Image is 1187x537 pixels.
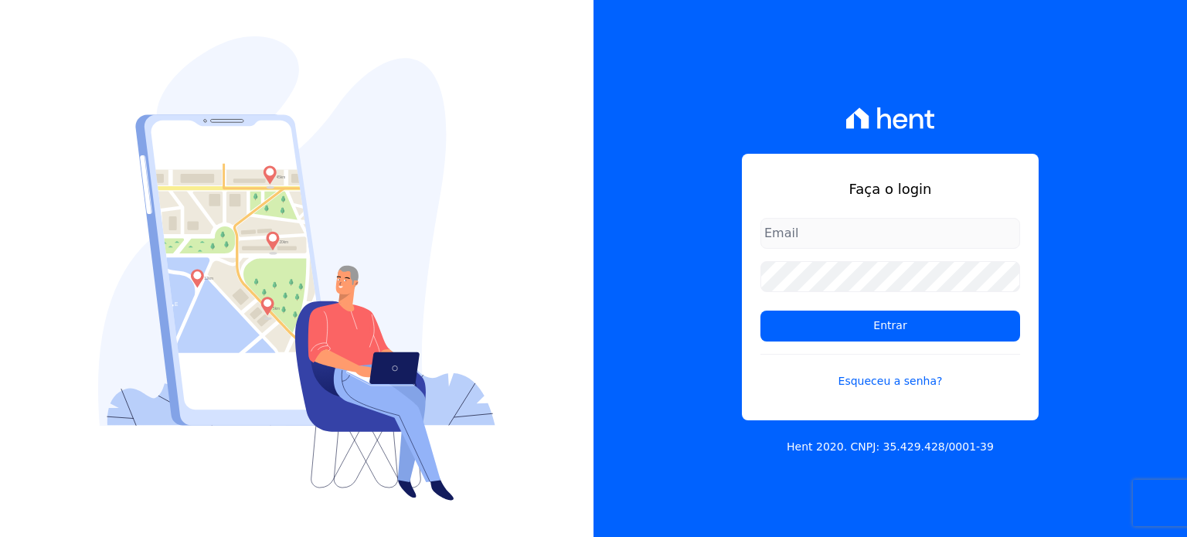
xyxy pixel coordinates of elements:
[760,354,1020,389] a: Esqueceu a senha?
[787,439,994,455] p: Hent 2020. CNPJ: 35.429.428/0001-39
[760,178,1020,199] h1: Faça o login
[760,218,1020,249] input: Email
[760,311,1020,342] input: Entrar
[98,36,495,501] img: Login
